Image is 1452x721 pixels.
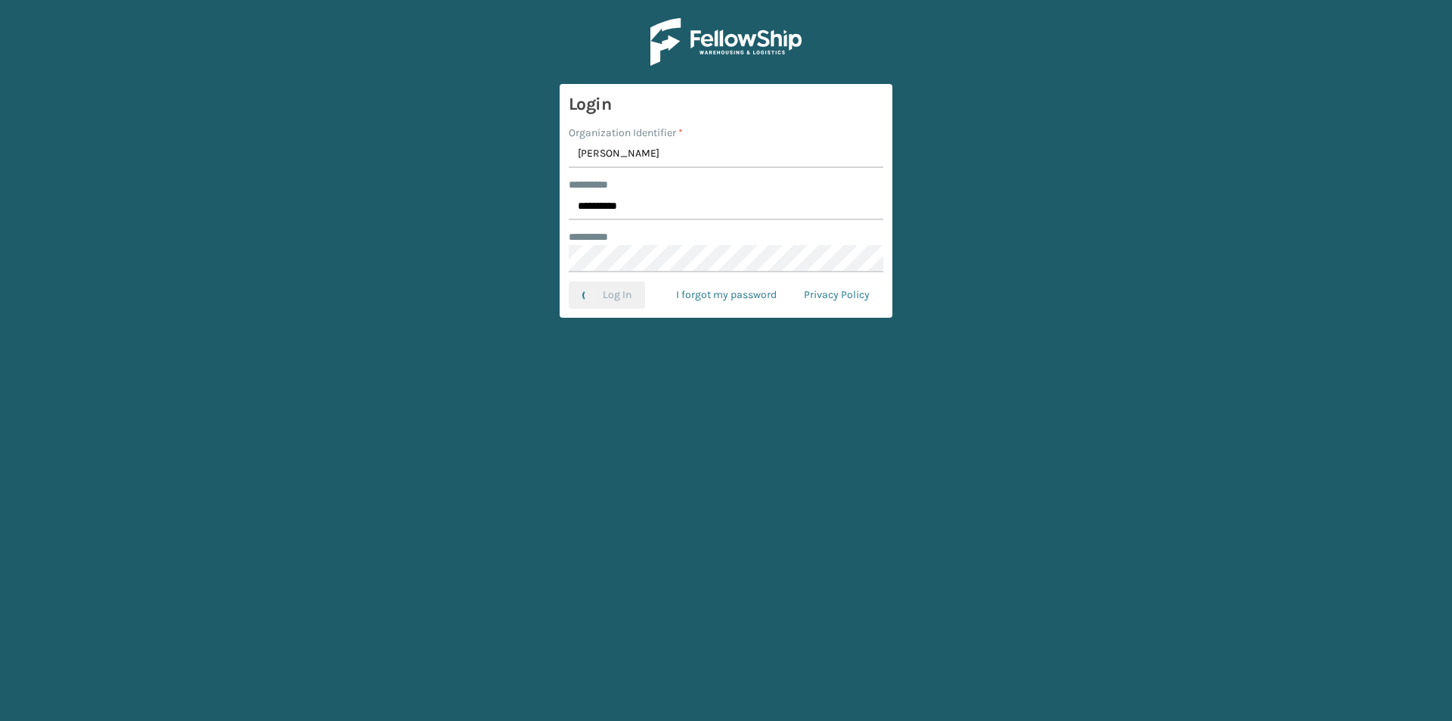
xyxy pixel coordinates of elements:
[569,93,883,116] h3: Login
[650,18,802,66] img: Logo
[790,281,883,309] a: Privacy Policy
[662,281,790,309] a: I forgot my password
[569,125,683,141] label: Organization Identifier
[569,281,645,309] button: Log In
